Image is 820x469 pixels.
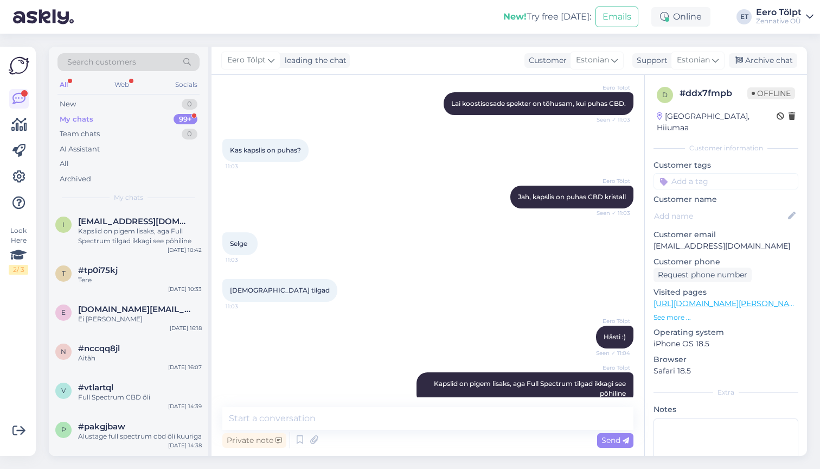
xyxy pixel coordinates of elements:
[747,87,795,99] span: Offline
[60,114,93,125] div: My chats
[280,55,347,66] div: leading the chat
[9,55,29,76] img: Askly Logo
[60,99,76,110] div: New
[61,347,66,356] span: n
[61,426,66,434] span: p
[654,256,798,268] p: Customer phone
[662,91,668,99] span: d
[226,256,266,264] span: 11:03
[677,54,710,66] span: Estonian
[62,220,65,229] span: i
[654,210,786,222] input: Add name
[736,9,752,24] div: ET
[78,432,202,441] div: Alustage full spectrum cbd õli kuuriga
[9,226,28,275] div: Look Here
[168,285,202,293] div: [DATE] 10:33
[654,160,798,171] p: Customer tags
[729,53,797,68] div: Archive chat
[654,194,798,205] p: Customer name
[590,116,630,124] span: Seen ✓ 11:03
[604,333,626,341] span: Hästi :)
[226,302,266,310] span: 11:03
[168,402,202,410] div: [DATE] 14:39
[222,433,286,448] div: Private note
[227,54,266,66] span: Eero Tölpt
[601,435,629,445] span: Send
[78,383,113,392] span: #vtlartql
[182,129,197,140] div: 0
[170,324,202,332] div: [DATE] 16:18
[756,17,802,26] div: Zennative OÜ
[230,286,330,294] span: [DEMOGRAPHIC_DATA] tilgad
[590,177,630,185] span: Eero Tölpt
[654,327,798,338] p: Operating system
[590,84,630,92] span: Eero Tölpt
[654,354,798,365] p: Browser
[78,344,120,353] span: #nccqq8jl
[78,265,118,275] span: #tp0i75kj
[576,54,609,66] span: Estonian
[654,338,798,350] p: iPhone OS 18.5
[756,8,802,17] div: Eero Tölpt
[654,268,752,282] div: Request phone number
[67,56,136,68] span: Search customers
[112,78,131,92] div: Web
[590,364,630,372] span: Eero Tölpt
[62,269,66,277] span: t
[78,217,191,226] span: ingajy@gmail.com
[78,422,125,432] span: #pakgjbaw
[60,144,100,155] div: AI Assistant
[78,314,202,324] div: Ei [PERSON_NAME]
[173,78,200,92] div: Socials
[680,87,747,100] div: # ddx7fmpb
[230,146,301,154] span: Kas kapslis on puhas?
[78,226,202,246] div: Kapslid on pigem lisaks, aga Full Spectrum tilgad ikkagi see põhiline
[60,129,100,140] div: Team chats
[518,193,626,201] span: Jah, kapslis on puhas CBD kristall
[168,246,202,254] div: [DATE] 10:42
[595,7,638,27] button: Emails
[654,365,798,377] p: Safari 18.5
[651,7,710,27] div: Online
[524,55,567,66] div: Customer
[78,392,202,402] div: Full Spectrum CBD õli
[182,99,197,110] div: 0
[61,308,66,316] span: e
[654,143,798,153] div: Customer information
[654,404,798,415] p: Notes
[590,209,630,217] span: Seen ✓ 11:03
[57,78,70,92] div: All
[590,317,630,325] span: Eero Tölpt
[590,349,630,357] span: Seen ✓ 11:04
[434,379,627,397] span: Kapslid on pigem lisaks, aga Full Spectrum tilgad ikkagi see põhiline
[78,353,202,363] div: Aitäh
[654,388,798,397] div: Extra
[174,114,197,125] div: 99+
[230,239,247,248] span: Selge
[60,174,91,185] div: Archived
[654,173,798,189] input: Add a tag
[654,299,803,308] a: [URL][DOMAIN_NAME][PERSON_NAME]
[654,287,798,298] p: Visited pages
[78,275,202,285] div: Tere
[78,305,191,314] span: erika.ollo@mail.ee
[226,162,266,170] span: 11:03
[503,11,527,22] b: New!
[114,193,143,202] span: My chats
[654,240,798,252] p: [EMAIL_ADDRESS][DOMAIN_NAME]
[60,159,69,169] div: All
[61,386,66,395] span: v
[168,363,202,371] div: [DATE] 16:07
[756,8,813,26] a: Eero TölptZennative OÜ
[657,111,777,134] div: [GEOGRAPHIC_DATA], Hiiumaa
[503,10,591,23] div: Try free [DATE]:
[654,229,798,240] p: Customer email
[168,441,202,449] div: [DATE] 14:38
[632,55,668,66] div: Support
[451,99,626,107] span: Lai koostisosade spekter on tõhusam, kui puhas CBD.
[654,313,798,322] p: See more ...
[9,265,28,275] div: 2 / 3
